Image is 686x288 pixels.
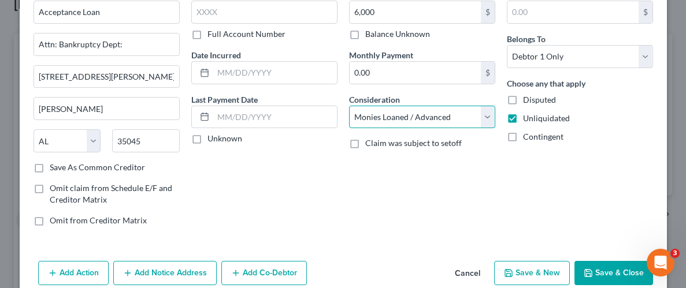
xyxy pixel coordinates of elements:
span: 3 [670,249,680,258]
span: Omit from Creditor Matrix [50,215,147,225]
input: 0.00 [350,1,481,23]
label: Last Payment Date [191,93,258,106]
div: $ [481,62,495,84]
input: Enter zip... [112,129,180,152]
label: Balance Unknown [365,28,430,40]
input: MM/DD/YYYY [213,62,337,84]
button: Add Notice Address [113,261,217,285]
input: 0.00 [507,1,639,23]
div: $ [639,1,652,23]
input: XXXX [191,1,338,24]
span: Omit claim from Schedule E/F and Creditor Matrix [50,183,172,204]
div: $ [481,1,495,23]
span: Disputed [523,95,556,104]
button: Save & New [494,261,570,285]
label: Monthly Payment [349,49,413,61]
span: Unliquidated [523,113,570,123]
input: Apt, Suite, etc... [34,66,179,88]
input: Enter address... [34,33,179,55]
input: MM/DD/YYYY [213,106,337,128]
label: Date Incurred [191,49,241,61]
iframe: Intercom live chat [647,249,674,276]
span: Belongs To [507,34,546,44]
button: Add Action [38,261,109,285]
label: Consideration [349,93,400,106]
label: Unknown [207,133,242,144]
button: Cancel [446,262,490,285]
label: Full Account Number [207,28,285,40]
input: Search creditor by name... [34,1,180,24]
label: Save As Common Creditor [50,162,145,173]
button: Add Co-Debtor [221,261,307,285]
button: Save & Close [574,261,653,285]
label: Choose any that apply [507,77,585,89]
input: 0.00 [350,62,481,84]
input: Enter city... [34,98,179,119]
span: Contingent [523,132,563,141]
span: Claim was subject to setoff [365,138,462,148]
